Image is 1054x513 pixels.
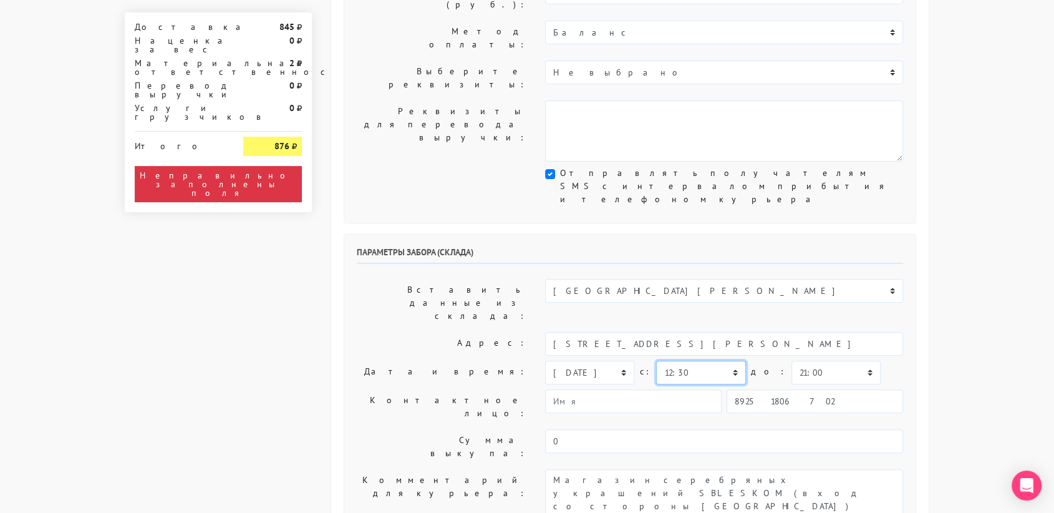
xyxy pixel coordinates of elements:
div: Итого [135,137,225,150]
strong: 0 [289,35,294,46]
label: Метод оплаты: [347,21,536,56]
label: Вставить данные из склада: [347,279,536,327]
label: Отправлять получателям SMS с интервалом прибытия и телефоном курьера [560,167,903,206]
div: Неправильно заполнены поля [135,166,302,202]
label: Сумма выкупа: [347,429,536,464]
label: Контактное лицо: [347,389,536,424]
input: Телефон [727,389,903,413]
label: Выберите реквизиты: [347,61,536,95]
div: Наценка за вес [125,36,234,54]
label: c: [639,361,651,383]
label: Дата и время: [347,361,536,384]
strong: 845 [279,21,294,32]
div: Доставка [125,22,234,31]
div: Материальная ответственность [125,59,234,76]
input: Имя [545,389,722,413]
strong: 0 [289,80,294,91]
h6: Параметры забора (склада) [357,247,903,264]
strong: 0 [289,102,294,114]
div: Услуги грузчиков [125,104,234,121]
label: Реквизиты для перевода выручки: [347,100,536,162]
strong: 876 [274,140,289,152]
div: Перевод выручки [125,81,234,99]
strong: 2 [289,57,294,69]
label: до: [751,361,786,383]
label: Адрес: [347,332,536,356]
div: Open Intercom Messenger [1012,471,1042,501]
